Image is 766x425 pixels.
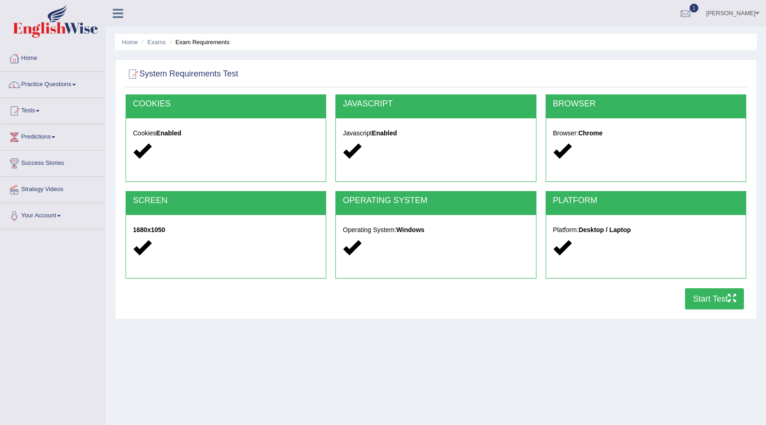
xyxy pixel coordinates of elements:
strong: Enabled [156,129,181,137]
h2: JAVASCRIPT [343,99,529,109]
h5: Platform: [553,227,739,233]
li: Exam Requirements [167,38,230,47]
strong: Desktop / Laptop [579,226,631,233]
h2: OPERATING SYSTEM [343,196,529,205]
h2: PLATFORM [553,196,739,205]
h2: COOKIES [133,99,319,109]
a: Practice Questions [0,72,105,95]
strong: 1680x1050 [133,226,165,233]
button: Start Test [685,288,744,309]
a: Predictions [0,124,105,147]
a: Tests [0,98,105,121]
strong: Enabled [372,129,397,137]
span: 1 [690,4,699,12]
h5: Operating System: [343,227,529,233]
h5: Javascript [343,130,529,137]
a: Success Stories [0,151,105,174]
strong: Chrome [578,129,603,137]
h5: Cookies [133,130,319,137]
a: Exams [148,39,166,46]
a: Home [122,39,138,46]
h5: Browser: [553,130,739,137]
h2: SCREEN [133,196,319,205]
h2: BROWSER [553,99,739,109]
h2: System Requirements Test [126,67,238,81]
a: Strategy Videos [0,177,105,200]
strong: Windows [396,226,424,233]
a: Home [0,46,105,69]
a: Your Account [0,203,105,226]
